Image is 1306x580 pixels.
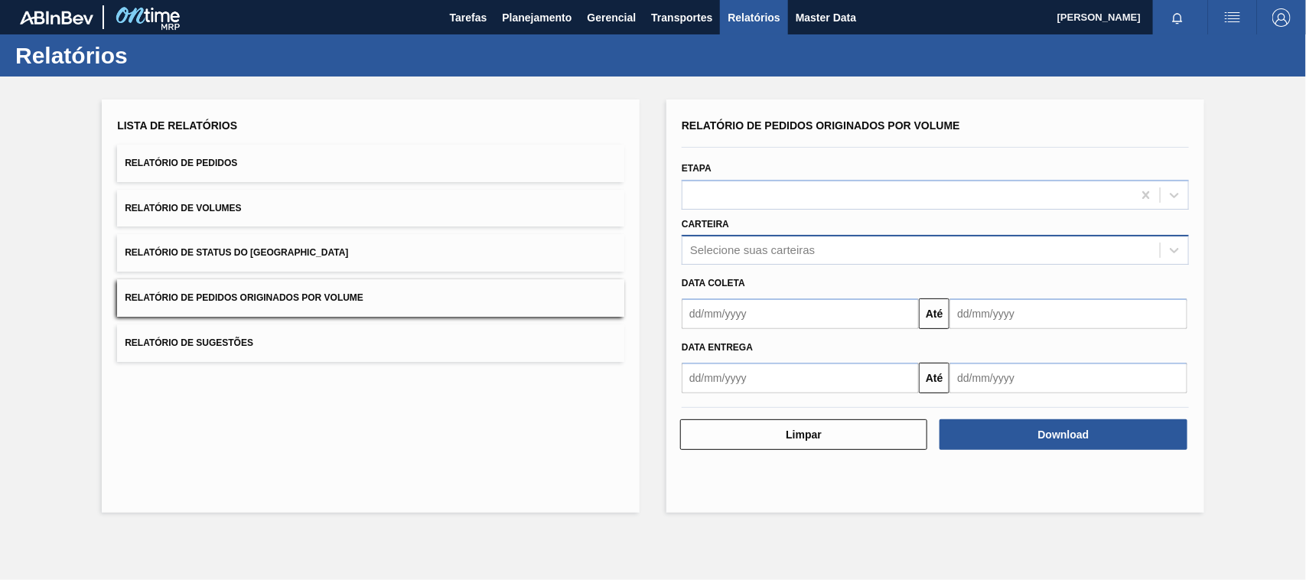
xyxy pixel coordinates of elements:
span: Tarefas [450,8,487,27]
input: dd/mm/yyyy [949,298,1187,329]
span: Relatório de Pedidos Originados por Volume [682,119,960,132]
span: Relatório de Status do [GEOGRAPHIC_DATA] [125,247,348,258]
button: Download [940,419,1187,450]
button: Relatório de Status do [GEOGRAPHIC_DATA] [117,234,624,272]
button: Até [919,363,949,393]
span: Master Data [796,8,856,27]
img: TNhmsLtSVTkK8tSr43FrP2fwEKptu5GPRR3wAAAABJRU5ErkJggg== [20,11,93,24]
button: Notificações [1153,7,1202,28]
button: Relatório de Sugestões [117,324,624,362]
span: Planejamento [502,8,572,27]
button: Até [919,298,949,329]
img: Logout [1272,8,1291,27]
span: Data coleta [682,278,745,288]
span: Relatórios [728,8,780,27]
input: dd/mm/yyyy [682,363,919,393]
span: Lista de Relatórios [117,119,237,132]
span: Relatório de Pedidos Originados por Volume [125,292,363,303]
input: dd/mm/yyyy [949,363,1187,393]
span: Data entrega [682,342,753,353]
span: Gerencial [588,8,637,27]
h1: Relatórios [15,47,287,64]
span: Relatório de Sugestões [125,337,253,348]
label: Etapa [682,163,712,174]
button: Relatório de Pedidos [117,145,624,182]
input: dd/mm/yyyy [682,298,919,329]
span: Relatório de Pedidos [125,158,237,168]
span: Transportes [651,8,712,27]
img: userActions [1223,8,1242,27]
button: Relatório de Pedidos Originados por Volume [117,279,624,317]
div: Selecione suas carteiras [690,244,815,257]
button: Relatório de Volumes [117,190,624,227]
button: Limpar [680,419,927,450]
label: Carteira [682,219,729,230]
span: Relatório de Volumes [125,203,241,213]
